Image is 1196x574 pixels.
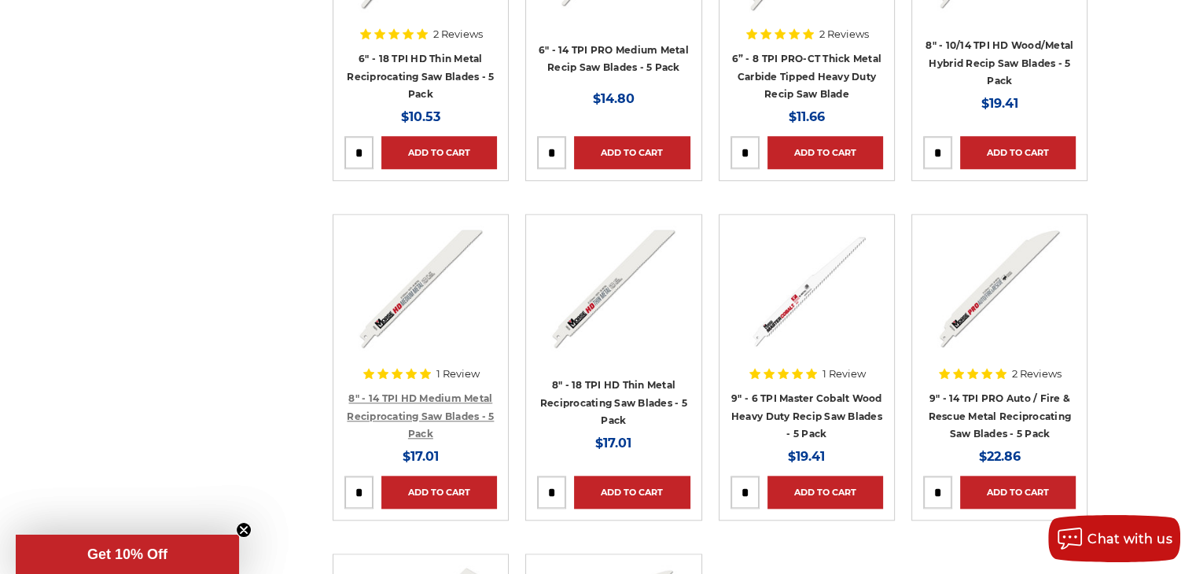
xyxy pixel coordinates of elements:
[788,449,825,464] span: $19.41
[593,91,635,106] span: $14.80
[979,449,1021,464] span: $22.86
[789,109,825,124] span: $11.66
[732,53,881,100] a: 6” - 8 TPI PRO-CT Thick Metal Carbide Tipped Heavy Duty Recip Saw Blade
[381,136,497,169] a: Add to Cart
[1048,515,1180,562] button: Chat with us
[928,392,1071,440] a: 9" - 14 TPI PRO Auto / Fire & Rescue Metal Reciprocating Saw Blades - 5 Pack
[923,226,1076,378] a: 9 inch MK Morse PRO auto, fire and rescue reciprocating saw blade with 14 TPI, ideal for cutting ...
[767,136,883,169] a: Add to Cart
[767,476,883,509] a: Add to Cart
[87,546,167,562] span: Get 10% Off
[595,436,631,451] span: $17.01
[433,29,483,39] span: 2 Reviews
[16,535,239,574] div: Get 10% OffClose teaser
[436,369,480,379] span: 1 Review
[926,39,1073,86] a: 8" - 10/14 TPI HD Wood/Metal Hybrid Recip Saw Blades - 5 Pack
[344,226,497,378] a: 8 inch MK Morse HD medium metal reciprocating saw blade with 14 TPI, ideal for cutting medium thi...
[540,379,687,426] a: 8" - 18 TPI HD Thin Metal Reciprocating Saw Blades - 5 Pack
[744,226,870,351] img: 9" sawsall blade for wood
[731,392,882,440] a: 9" - 6 TPI Master Cobalt Wood Heavy Duty Recip Saw Blades - 5 Pack
[401,109,440,124] span: $10.53
[574,136,690,169] a: Add to Cart
[960,476,1076,509] a: Add to Cart
[358,226,484,351] img: 8 inch MK Morse HD medium metal reciprocating saw blade with 14 TPI, ideal for cutting medium thi...
[539,44,689,74] a: 6" - 14 TPI PRO Medium Metal Recip Saw Blades - 5 Pack
[1087,532,1172,546] span: Chat with us
[550,226,676,351] img: 8 inch Morse HD thin metal reciprocating saw blade with 18 TPI, ideal for cutting thin metal shee...
[819,29,869,39] span: 2 Reviews
[537,226,690,378] a: 8 inch Morse HD thin metal reciprocating saw blade with 18 TPI, ideal for cutting thin metal shee...
[574,476,690,509] a: Add to Cart
[381,476,497,509] a: Add to Cart
[937,226,1062,351] img: 9 inch MK Morse PRO auto, fire and rescue reciprocating saw blade with 14 TPI, ideal for cutting ...
[730,226,883,378] a: 9" sawsall blade for wood
[236,522,252,538] button: Close teaser
[347,392,494,440] a: 8" - 14 TPI HD Medium Metal Reciprocating Saw Blades - 5 Pack
[822,369,866,379] span: 1 Review
[403,449,439,464] span: $17.01
[1012,369,1062,379] span: 2 Reviews
[960,136,1076,169] a: Add to Cart
[347,53,494,100] a: 6" - 18 TPI HD Thin Metal Reciprocating Saw Blades - 5 Pack
[981,96,1018,111] span: $19.41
